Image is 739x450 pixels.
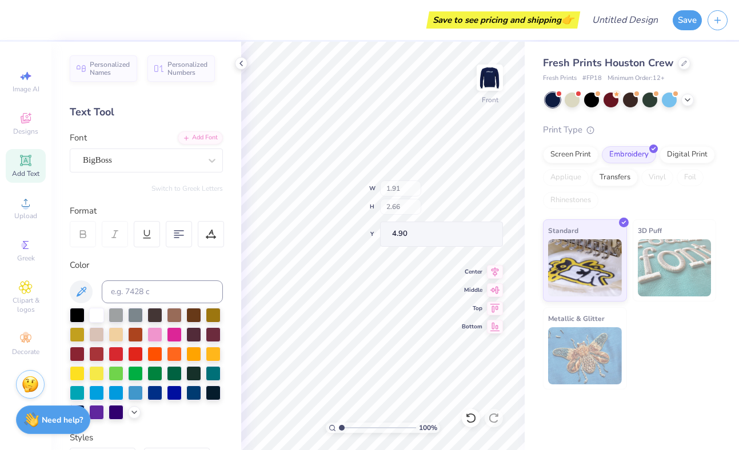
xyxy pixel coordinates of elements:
div: Rhinestones [543,192,598,209]
span: # FP18 [582,74,602,83]
div: Add Font [178,131,223,144]
span: Fresh Prints Houston Crew [543,56,673,70]
input: e.g. 7428 c [102,280,223,303]
div: Digital Print [660,146,715,163]
button: Switch to Greek Letters [151,184,223,193]
div: Text Tool [70,105,223,120]
span: Standard [548,224,578,236]
span: Decorate [12,347,39,356]
span: Personalized Numbers [167,61,208,77]
div: Vinyl [641,169,673,186]
button: Save [673,10,702,30]
span: 100 % [419,423,437,433]
span: Add Text [12,169,39,178]
div: Embroidery [602,146,656,163]
div: Save to see pricing and shipping [429,11,577,29]
span: Image AI [13,85,39,94]
img: Standard [548,239,622,296]
span: Clipart & logos [6,296,46,314]
span: Center [462,268,482,276]
span: Top [462,304,482,312]
div: Print Type [543,123,716,136]
span: Fresh Prints [543,74,577,83]
div: Format [70,204,224,218]
span: Greek [17,254,35,263]
span: Minimum Order: 12 + [608,74,665,83]
span: Personalized Names [90,61,130,77]
span: Designs [13,127,38,136]
span: Middle [462,286,482,294]
strong: Need help? [42,415,83,425]
div: Front [482,95,498,105]
span: 3D Puff [638,224,662,236]
span: 👉 [561,13,574,26]
label: Font [70,131,87,144]
div: Transfers [592,169,638,186]
img: 3D Puff [638,239,712,296]
div: Styles [70,431,223,444]
input: Untitled Design [583,9,667,31]
div: Color [70,259,223,272]
span: Metallic & Glitter [548,312,605,324]
img: Front [478,66,501,89]
span: Bottom [462,323,482,331]
div: Foil [677,169,704,186]
img: Metallic & Glitter [548,327,622,384]
span: Upload [14,211,37,220]
div: Screen Print [543,146,598,163]
div: Applique [543,169,589,186]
